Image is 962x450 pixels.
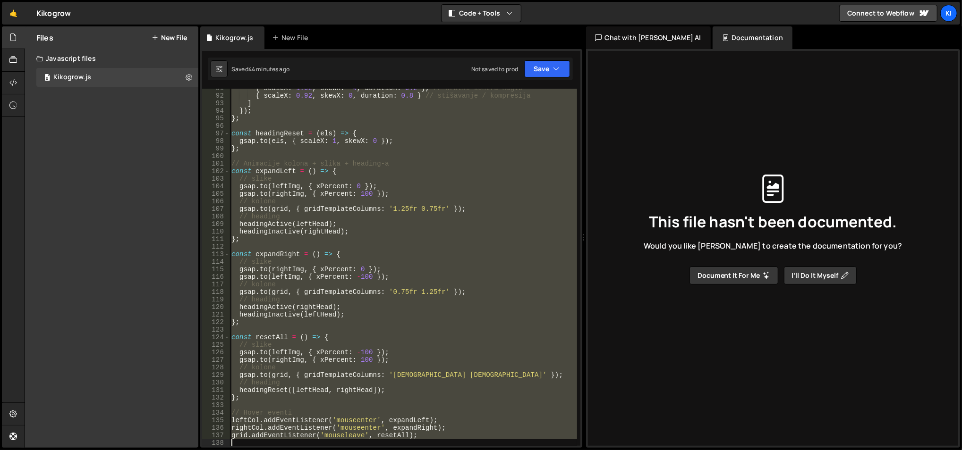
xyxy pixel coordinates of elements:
a: Connect to Webflow [839,5,937,22]
div: 115 [202,266,230,273]
div: 95 [202,115,230,122]
div: 126 [202,349,230,356]
div: 94 [202,107,230,115]
div: 136 [202,424,230,432]
div: 128 [202,364,230,371]
div: 133 [202,401,230,409]
div: 97 [202,130,230,137]
div: 104 [202,183,230,190]
div: Kikogrow [36,8,71,19]
button: Document it for me [690,267,778,284]
div: 120 [202,303,230,311]
div: 93 [202,100,230,107]
div: 107 [202,205,230,213]
div: 116 [202,273,230,281]
div: 113 [202,250,230,258]
div: 114 [202,258,230,266]
div: 96 [202,122,230,130]
div: 106 [202,198,230,205]
span: 0 [44,75,50,82]
div: Documentation [713,26,792,49]
a: Ki [940,5,957,22]
div: 124 [202,333,230,341]
div: 103 [202,175,230,183]
div: 108 [202,213,230,220]
div: 110 [202,228,230,235]
div: 135 [202,417,230,424]
div: 129 [202,371,230,379]
div: 118 [202,288,230,296]
div: 99 [202,145,230,152]
div: 132 [202,394,230,401]
div: 122 [202,318,230,326]
div: 123 [202,326,230,333]
div: 109 [202,220,230,228]
div: 102 [202,167,230,175]
div: 130 [202,379,230,386]
button: Code + Tools [442,5,521,22]
div: Chat with [PERSON_NAME] AI [586,26,711,49]
button: Save [524,60,570,77]
div: 112 [202,243,230,250]
div: 111 [202,235,230,243]
div: 138 [202,439,230,447]
div: Saved [231,65,289,73]
div: 100 [202,152,230,160]
button: New File [152,34,187,42]
div: 121 [202,311,230,318]
span: Would you like [PERSON_NAME] to create the documentation for you? [644,241,902,251]
span: This file hasn't been documented. [649,214,897,229]
div: 119 [202,296,230,303]
div: 92 [202,92,230,100]
div: 98 [202,137,230,145]
a: 🤙 [2,2,25,25]
div: 44 minutes ago [248,65,289,73]
div: 137 [202,432,230,439]
div: 125 [202,341,230,349]
div: 105 [202,190,230,198]
div: Kikogrow.js [215,33,253,42]
div: New File [272,33,312,42]
div: 134 [202,409,230,417]
div: 17083/47045.js [36,68,198,87]
div: 101 [202,160,230,167]
h2: Files [36,33,53,43]
div: Javascript files [25,49,198,68]
button: I’ll do it myself [784,267,857,284]
div: 117 [202,281,230,288]
div: Not saved to prod [471,65,519,73]
div: 131 [202,386,230,394]
div: Kikogrow.js [53,73,91,82]
div: 127 [202,356,230,364]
